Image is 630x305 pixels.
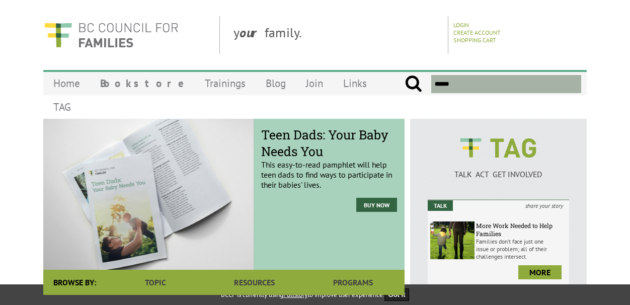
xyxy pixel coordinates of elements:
[261,134,397,190] p: This easy-to-read pamphlet will help teen dads to find ways to participate in their babies' lives.
[261,126,397,160] span: Teen Dads: Your Baby Needs You
[428,200,453,211] em: Talk
[453,129,543,167] img: BCCF's TAG Logo
[43,16,179,54] img: BC Council for FAMILIES
[240,24,265,41] strong: our
[333,71,377,95] a: Links
[106,270,205,295] a: Topic
[476,238,567,260] p: Families don’t face just one issue or problem; all of their challenges intersect.
[453,21,469,29] a: Login
[90,71,195,95] a: Bookstore
[43,95,81,119] a: TAG
[453,36,496,44] a: Shopping Cart
[296,71,333,95] a: Join
[43,71,90,95] a: Home
[356,198,397,212] a: Buy Now
[518,265,562,279] a: more
[225,16,448,54] div: y family.
[453,29,501,36] a: Create Account
[519,200,569,211] i: share your story
[428,159,569,179] a: TALK ACT GET INVOLVED
[476,221,567,238] h6: More Work Needed to Help Families
[428,169,569,179] p: TALK ACT GET INVOLVED
[405,75,422,93] input: Submit
[205,270,303,295] a: Resources
[195,71,256,95] a: Trainings
[43,270,106,295] div: Browse By:
[256,71,296,95] a: Blog
[304,270,403,295] a: Programs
